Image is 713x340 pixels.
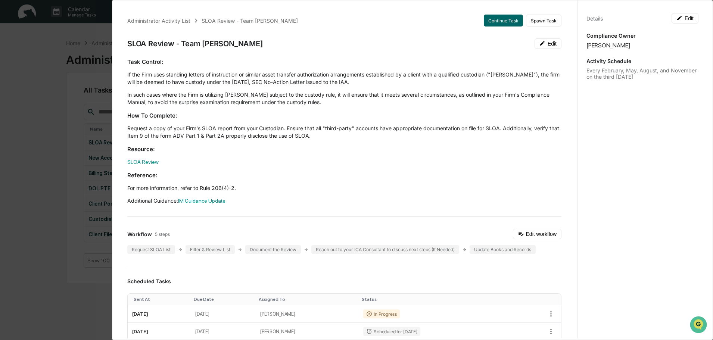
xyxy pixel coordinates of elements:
td: [DATE] [128,305,191,323]
a: 🖐️Preclearance [4,91,51,105]
div: We're available if you need us! [25,65,94,71]
input: Clear [19,34,123,42]
div: Filter & Review List [186,245,235,254]
button: Edit [535,38,561,49]
div: [PERSON_NAME] [586,42,698,49]
div: Administrator Activity List [127,18,190,24]
div: Document the Review [245,245,301,254]
iframe: Open customer support [689,315,709,336]
a: SLOA Review [127,159,159,165]
button: Edit workflow [513,229,561,239]
div: Scheduled for [DATE] [363,327,420,336]
span: Workflow [127,231,152,237]
button: Edit [672,13,698,24]
div: Toggle SortBy [362,297,510,302]
p: Request a copy of your Firm's SLOA report from your Custodian. Ensure that all "third-party" acco... [127,125,561,140]
span: Data Lookup [15,108,47,116]
strong: How To Complete: [127,112,177,119]
button: Spawn Task [526,15,561,26]
div: SLOA Review - Team [PERSON_NAME] [127,39,263,48]
p: Compliance Owner [586,32,698,39]
div: 🔎 [7,109,13,115]
div: Toggle SortBy [134,297,188,302]
p: If the Firm uses standing letters of instruction or similar asset transfer authorization arrangem... [127,71,561,86]
p: Additional Guidance: [127,197,561,205]
a: 🗄️Attestations [51,91,96,105]
a: Powered byPylon [53,126,90,132]
td: [DATE] [191,305,256,323]
td: [PERSON_NAME] [256,305,359,323]
button: Start new chat [127,59,136,68]
span: Pylon [74,127,90,132]
button: Continue Task [484,15,523,26]
div: Reach out to your ICA Consultant to discuss next steps (If Needed) [311,245,459,254]
strong: Task Control: [127,58,164,65]
div: Start new chat [25,57,122,65]
div: SLOA Review - Team [PERSON_NAME] [202,18,298,24]
strong: Resource: [127,146,155,153]
div: In Progress [363,309,399,318]
span: Preclearance [15,94,48,102]
div: 🗄️ [54,95,60,101]
div: 🖐️ [7,95,13,101]
div: Details [586,15,603,22]
p: How can we help? [7,16,136,28]
p: For more information, refer to Rule 206(4)-2. [127,184,561,192]
div: Toggle SortBy [259,297,356,302]
div: Toggle SortBy [194,297,253,302]
div: Update Books and Records [470,245,536,254]
span: 5 steps [155,231,170,237]
div: Every February, May, August, and November on the third [DATE] [586,67,698,80]
img: 1746055101610-c473b297-6a78-478c-a979-82029cc54cd1 [7,57,21,71]
strong: Reference: [127,172,158,179]
p: Activity Schedule [586,58,698,64]
a: IM Guidance Update [178,198,225,204]
a: 🔎Data Lookup [4,105,50,119]
h3: Scheduled Tasks [127,278,561,284]
span: Attestations [62,94,93,102]
div: Request SLOA List [127,245,175,254]
p: In such cases where the Firm is utilizing [PERSON_NAME] subject to the custody rule, it will ensu... [127,91,561,106]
